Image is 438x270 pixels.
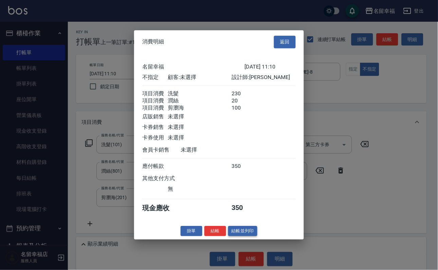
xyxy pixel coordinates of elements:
[142,163,168,170] div: 應付帳款
[142,175,194,182] div: 其他支付方式
[142,147,181,154] div: 會員卡銷售
[142,90,168,97] div: 項目消費
[168,97,232,104] div: 潤絲
[142,104,168,112] div: 項目消費
[228,226,258,236] button: 結帳並列印
[168,74,232,81] div: 顧客: 未選擇
[274,36,296,48] button: 返回
[232,74,296,81] div: 設計師: [PERSON_NAME]
[232,90,257,97] div: 230
[142,204,181,213] div: 現金應收
[142,134,168,141] div: 卡券使用
[232,163,257,170] div: 350
[232,204,257,213] div: 350
[142,124,168,131] div: 卡券銷售
[168,134,232,141] div: 未選擇
[244,63,296,71] div: [DATE] 11:10
[142,74,168,81] div: 不指定
[181,226,202,236] button: 掛單
[232,104,257,112] div: 100
[168,124,232,131] div: 未選擇
[142,97,168,104] div: 項目消費
[168,113,232,120] div: 未選擇
[204,226,226,236] button: 結帳
[181,147,244,154] div: 未選擇
[142,39,164,45] span: 消費明細
[142,113,168,120] div: 店販銷售
[168,104,232,112] div: 剪瀏海
[168,186,232,193] div: 無
[142,63,244,71] div: 名留幸福
[232,97,257,104] div: 20
[168,90,232,97] div: 洗髮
